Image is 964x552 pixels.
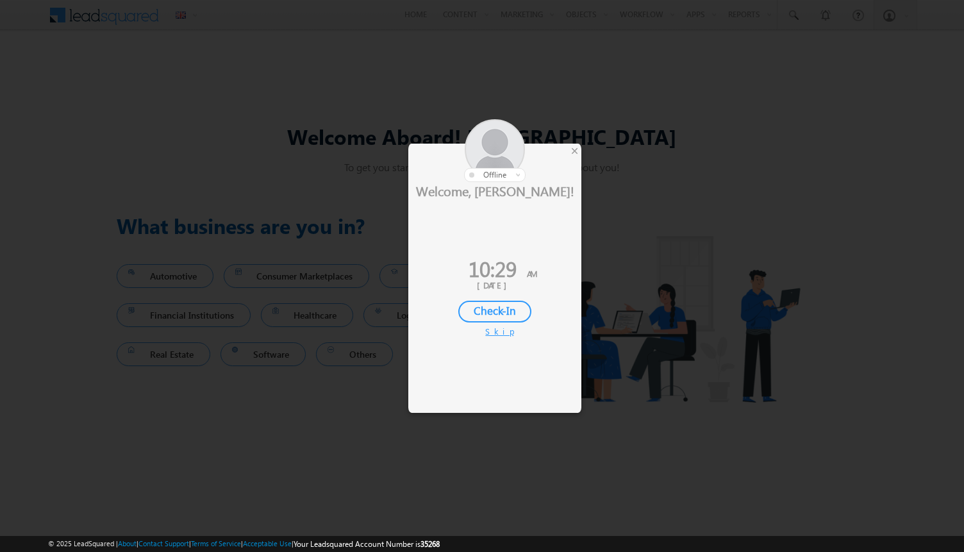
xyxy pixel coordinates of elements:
span: offline [483,170,506,180]
div: × [568,144,581,158]
div: Welcome, [PERSON_NAME]! [408,182,581,199]
span: © 2025 LeadSquared | | | | | [48,538,440,550]
div: Check-In [458,301,531,322]
a: Terms of Service [191,539,241,548]
a: Acceptable Use [243,539,292,548]
span: Your Leadsquared Account Number is [294,539,440,549]
div: [DATE] [418,280,572,291]
div: Skip [485,326,504,337]
span: 10:29 [469,254,517,283]
span: 35268 [420,539,440,549]
a: About [118,539,137,548]
span: AM [527,268,537,279]
a: Contact Support [138,539,189,548]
